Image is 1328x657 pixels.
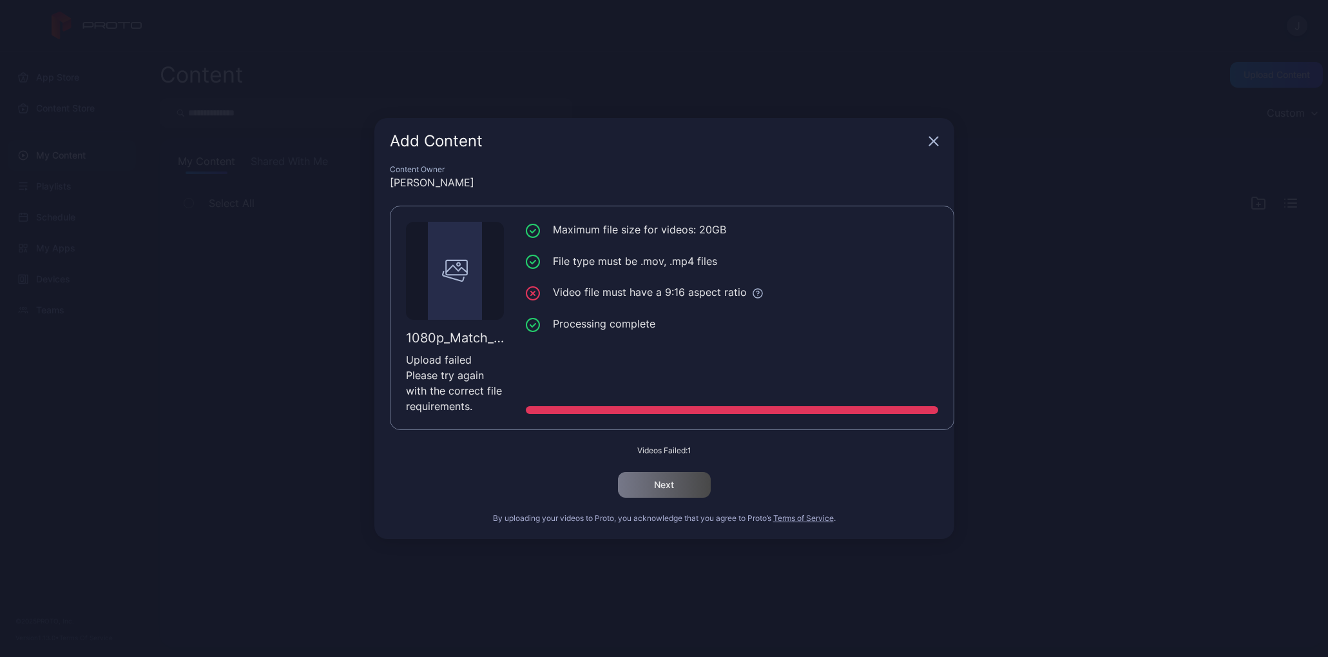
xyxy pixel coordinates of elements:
[773,513,834,524] button: Terms of Service
[390,133,923,149] div: Add Content
[406,368,504,414] div: Please try again with the correct file requirements.
[526,253,938,270] li: File type must be .mov, .mp4 files
[654,480,674,490] div: Next
[406,330,504,346] div: 1080p_Match_Framerate.mov
[526,284,938,300] li: Video file must have a 9:16 aspect ratio
[618,472,711,498] button: Next
[526,316,938,332] li: Processing complete
[526,222,938,238] li: Maximum file size for videos: 20GB
[390,513,939,524] div: By uploading your videos to Proto, you acknowledge that you agree to Proto’s .
[390,175,939,190] div: [PERSON_NAME]
[406,352,504,368] div: Upload failed
[390,164,939,175] div: Content Owner
[390,446,939,456] div: Videos Failed: 1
